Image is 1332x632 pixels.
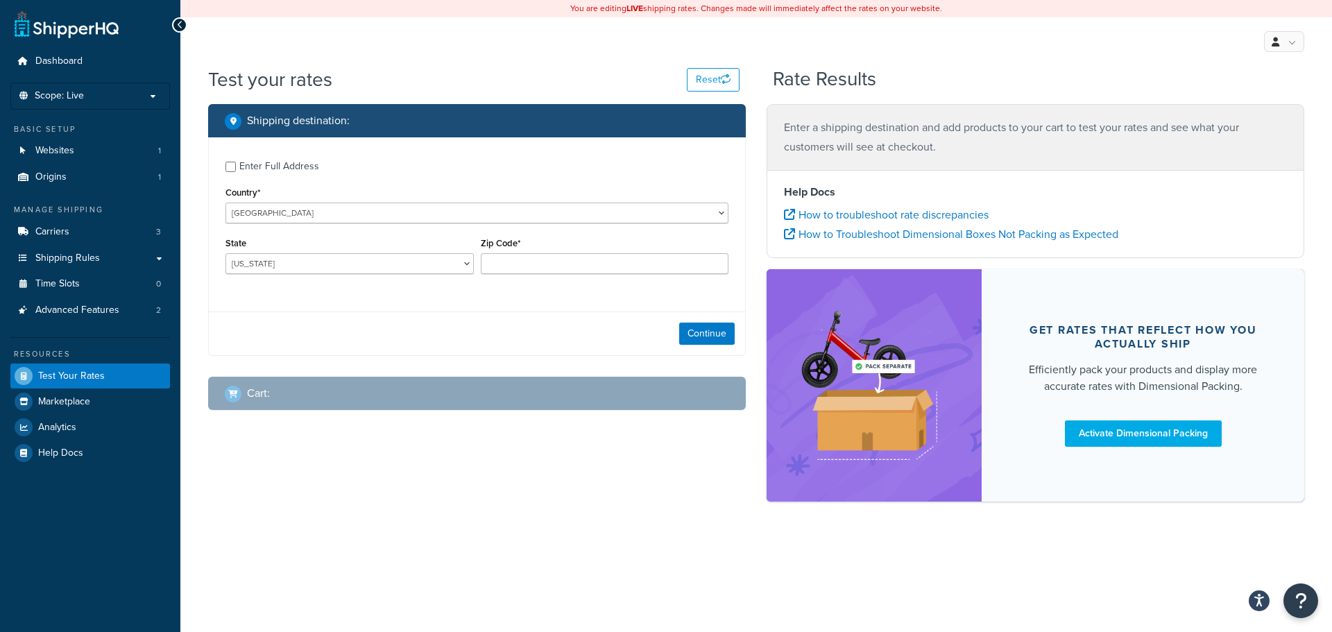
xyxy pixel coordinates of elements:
[10,49,170,74] a: Dashboard
[225,187,260,198] label: Country*
[35,55,83,67] span: Dashboard
[239,157,319,176] div: Enter Full Address
[784,118,1287,157] p: Enter a shipping destination and add products to your cart to test your rates and see what your c...
[10,415,170,440] a: Analytics
[10,298,170,323] li: Advanced Features
[247,114,350,127] h2: Shipping destination :
[156,226,161,238] span: 3
[225,162,236,172] input: Enter Full Address
[158,171,161,183] span: 1
[10,219,170,245] li: Carriers
[679,323,735,345] button: Continue
[10,164,170,190] li: Origins
[10,441,170,466] a: Help Docs
[784,207,989,223] a: How to troubleshoot rate discrepancies
[10,204,170,216] div: Manage Shipping
[208,66,332,93] h1: Test your rates
[35,145,74,157] span: Websites
[10,389,170,414] a: Marketplace
[10,138,170,164] a: Websites1
[481,238,520,248] label: Zip Code*
[10,164,170,190] a: Origins1
[1015,323,1271,351] div: Get rates that reflect how you actually ship
[626,2,643,15] b: LIVE
[10,271,170,297] a: Time Slots0
[247,387,270,400] h2: Cart :
[10,138,170,164] li: Websites
[156,305,161,316] span: 2
[10,246,170,271] a: Shipping Rules
[10,219,170,245] a: Carriers3
[158,145,161,157] span: 1
[10,348,170,360] div: Resources
[35,305,119,316] span: Advanced Features
[38,396,90,408] span: Marketplace
[784,226,1118,242] a: How to Troubleshoot Dimensional Boxes Not Packing as Expected
[773,69,876,90] h2: Rate Results
[10,123,170,135] div: Basic Setup
[156,278,161,290] span: 0
[35,253,100,264] span: Shipping Rules
[1015,361,1271,395] div: Efficiently pack your products and display more accurate rates with Dimensional Packing.
[10,298,170,323] a: Advanced Features2
[38,447,83,459] span: Help Docs
[687,68,740,92] button: Reset
[10,364,170,388] a: Test Your Rates
[38,370,105,382] span: Test Your Rates
[35,171,67,183] span: Origins
[35,278,80,290] span: Time Slots
[35,90,84,102] span: Scope: Live
[10,271,170,297] li: Time Slots
[225,238,246,248] label: State
[1283,583,1318,618] button: Open Resource Center
[35,226,69,238] span: Carriers
[1065,420,1222,447] a: Activate Dimensional Packing
[38,422,76,434] span: Analytics
[787,290,961,480] img: feature-image-dim-d40ad3071a2b3c8e08177464837368e35600d3c5e73b18a22c1e4bb210dc32ac.png
[784,184,1287,200] h4: Help Docs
